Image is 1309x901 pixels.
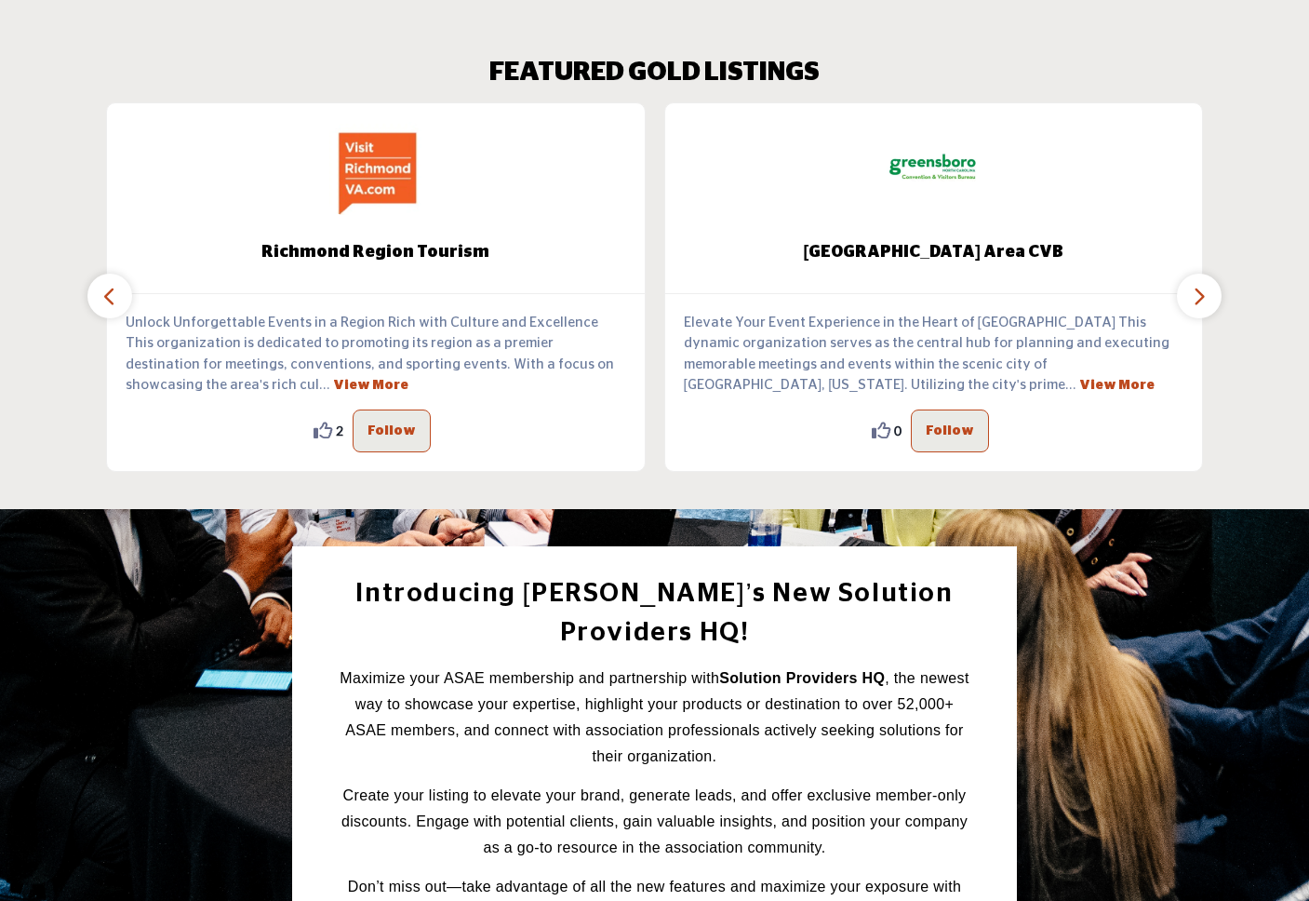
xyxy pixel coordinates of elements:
[107,228,645,277] a: Richmond Region Tourism
[1065,378,1076,392] span: ...
[719,670,885,686] strong: Solution Providers HQ
[353,410,431,452] button: Follow
[135,228,617,277] b: Richmond Region Tourism
[489,58,820,89] h2: FEATURED GOLD LISTINGS
[693,228,1175,277] b: Greensboro Area CVB
[341,787,968,855] span: Create your listing to elevate your brand, generate leads, and offer exclusive member-only discou...
[333,379,408,392] a: View More
[887,122,980,215] img: Greensboro Area CVB
[665,228,1203,277] a: [GEOGRAPHIC_DATA] Area CVB
[911,410,989,452] button: Follow
[1079,379,1155,392] a: View More
[334,574,975,652] h2: Introducing [PERSON_NAME]’s New Solution Providers HQ!
[319,378,330,392] span: ...
[693,240,1175,264] span: [GEOGRAPHIC_DATA] Area CVB
[126,313,626,397] p: Unlock Unforgettable Events in a Region Rich with Culture and Excellence This organization is ded...
[684,313,1184,397] p: Elevate Your Event Experience in the Heart of [GEOGRAPHIC_DATA] This dynamic organization serves ...
[329,122,422,215] img: Richmond Region Tourism
[926,420,974,442] p: Follow
[336,421,343,440] span: 2
[894,421,902,440] span: 0
[340,670,968,764] span: Maximize your ASAE membership and partnership with , the newest way to showcase your expertise, h...
[135,240,617,264] span: Richmond Region Tourism
[367,420,416,442] p: Follow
